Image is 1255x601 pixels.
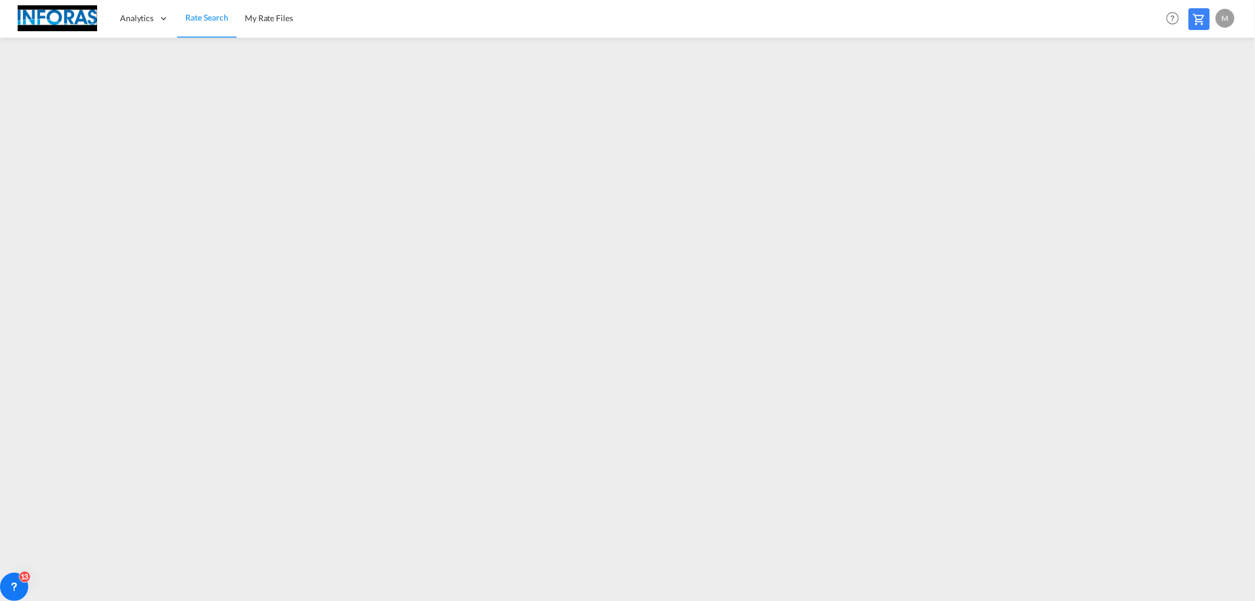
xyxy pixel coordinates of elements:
[120,12,154,24] span: Analytics
[245,13,293,23] span: My Rate Files
[185,12,228,22] span: Rate Search
[18,5,97,32] img: eff75c7098ee11eeb65dd1c63e392380.jpg
[1216,9,1234,28] div: M
[1163,8,1189,29] div: Help
[1163,8,1183,28] span: Help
